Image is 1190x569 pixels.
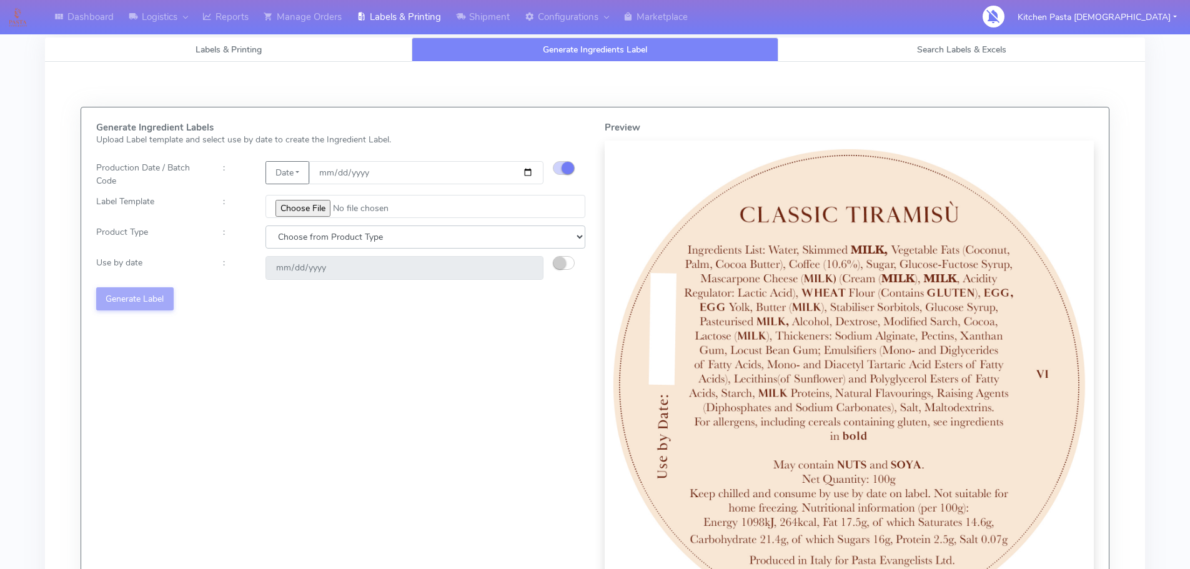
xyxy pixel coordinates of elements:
[1008,4,1186,30] button: Kitchen Pasta [DEMOGRAPHIC_DATA]
[196,44,262,56] span: Labels & Printing
[96,287,174,310] button: Generate Label
[96,122,586,133] h5: Generate Ingredient Labels
[96,133,586,146] p: Upload Label template and select use by date to create the Ingredient Label.
[87,195,214,218] div: Label Template
[214,195,256,218] div: :
[87,161,214,187] div: Production Date / Batch Code
[87,225,214,249] div: Product Type
[87,256,214,279] div: Use by date
[543,44,647,56] span: Generate Ingredients Label
[605,122,1094,133] h5: Preview
[265,161,309,184] button: Date
[214,161,256,187] div: :
[45,37,1145,62] ul: Tabs
[214,256,256,279] div: :
[917,44,1006,56] span: Search Labels & Excels
[214,225,256,249] div: :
